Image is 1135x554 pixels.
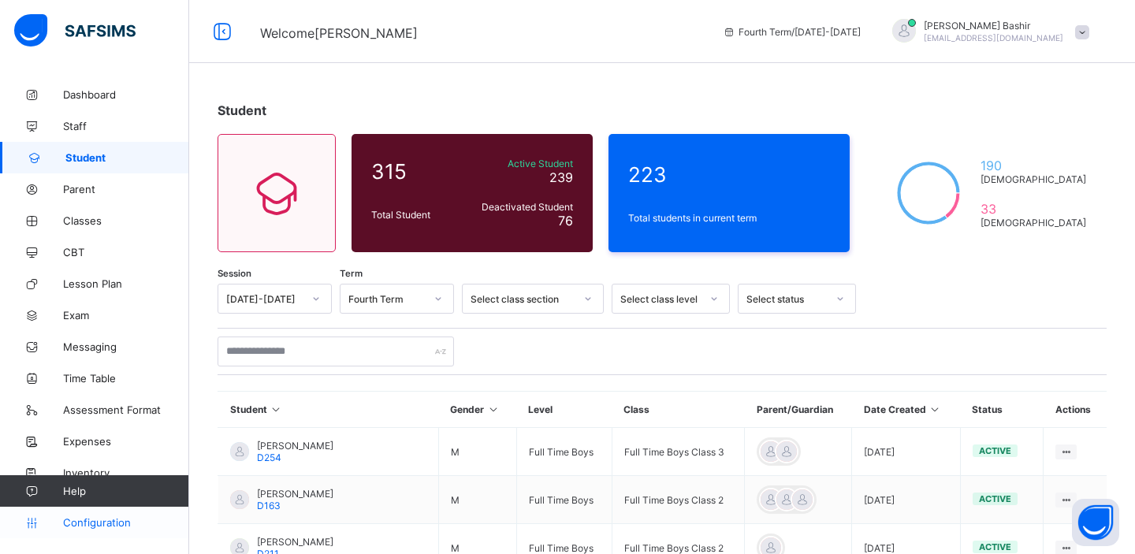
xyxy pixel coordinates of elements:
th: Status [960,392,1044,428]
span: Time Table [63,372,189,385]
span: [DEMOGRAPHIC_DATA] [981,217,1087,229]
span: 223 [628,162,830,187]
span: [EMAIL_ADDRESS][DOMAIN_NAME] [924,33,1063,43]
td: [DATE] [852,476,961,524]
span: Staff [63,120,189,132]
div: Select class level [620,293,701,305]
span: active [979,493,1011,504]
span: Classes [63,214,189,227]
span: 76 [558,213,573,229]
span: Deactivated Student [467,201,573,213]
span: Student [218,102,266,118]
span: Configuration [63,516,188,529]
span: active [979,445,1011,456]
td: M [438,428,516,476]
span: 239 [549,169,573,185]
span: Messaging [63,340,189,353]
i: Sort in Ascending Order [486,403,500,415]
div: Select status [746,293,827,305]
th: Parent/Guardian [745,392,852,428]
span: Session [218,268,251,279]
span: Expenses [63,435,189,448]
div: Select class section [471,293,575,305]
td: Full Time Boys Class 3 [612,428,745,476]
span: Total students in current term [628,212,830,224]
div: Fourth Term [348,293,425,305]
span: Term [340,268,363,279]
span: [PERSON_NAME] Bashir [924,20,1063,32]
span: D254 [257,452,281,463]
i: Sort in Ascending Order [270,403,283,415]
span: Assessment Format [63,403,189,416]
td: Full Time Boys Class 2 [612,476,745,524]
div: HamidBashir [876,19,1097,45]
span: Student [65,151,189,164]
th: Date Created [852,392,961,428]
span: Lesson Plan [63,277,189,290]
span: D163 [257,500,281,511]
div: [DATE]-[DATE] [226,293,303,305]
span: Dashboard [63,88,189,101]
td: Full Time Boys [516,428,612,476]
th: Gender [438,392,516,428]
span: Active Student [467,158,573,169]
span: 33 [981,201,1087,217]
span: Exam [63,309,189,322]
th: Actions [1044,392,1107,428]
div: Total Student [367,205,463,225]
th: Student [218,392,439,428]
span: [PERSON_NAME] [257,536,333,548]
span: Parent [63,183,189,195]
span: [DEMOGRAPHIC_DATA] [981,173,1087,185]
span: active [979,541,1011,552]
span: CBT [63,246,189,258]
span: Help [63,485,188,497]
span: Inventory [63,467,189,479]
th: Class [612,392,745,428]
span: Welcome [PERSON_NAME] [260,25,418,41]
td: [DATE] [852,428,961,476]
th: Level [516,392,612,428]
span: 315 [371,159,460,184]
td: M [438,476,516,524]
span: [PERSON_NAME] [257,440,333,452]
span: 190 [981,158,1087,173]
i: Sort in Ascending Order [928,403,942,415]
span: [PERSON_NAME] [257,488,333,500]
span: session/term information [723,26,861,38]
button: Open asap [1072,499,1119,546]
img: safsims [14,14,136,47]
td: Full Time Boys [516,476,612,524]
